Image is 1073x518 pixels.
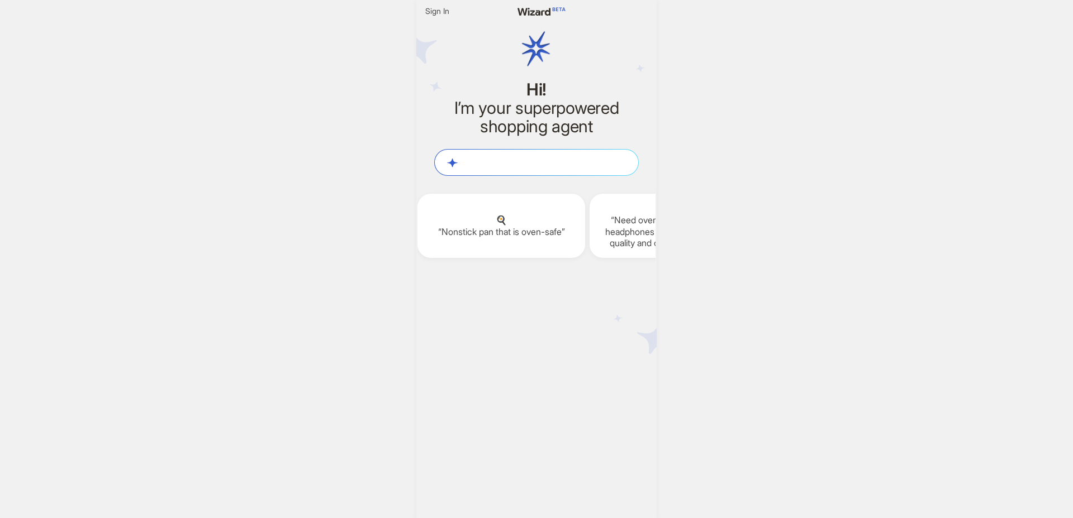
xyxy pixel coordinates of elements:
[417,194,585,258] div: 🍳Nonstick pan that is oven-safe
[421,4,454,18] button: Sign In
[599,214,748,249] q: Need over-ear noise-canceling headphones that offer great sound quality and comfort for long use
[426,226,576,238] q: Nonstick pan that is oven-safe
[425,6,449,16] span: Sign In
[590,194,757,258] div: 🎧Need over-ear noise-canceling headphones that offer great sound quality and comfort for long use
[434,80,639,99] h1: Hi!
[434,99,639,136] h2: I’m your superpowered shopping agent
[599,203,748,214] span: 🎧
[502,4,570,94] img: wizard logo
[426,214,576,226] span: 🍳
